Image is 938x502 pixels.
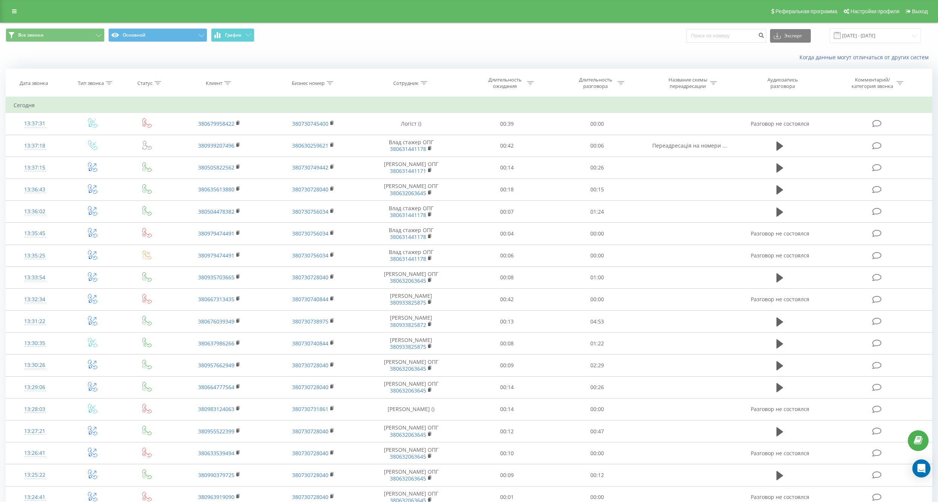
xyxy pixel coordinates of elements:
[390,299,426,306] a: 380933825875
[462,245,552,266] td: 00:06
[552,135,643,157] td: 00:06
[751,405,809,413] span: Разговор не состоялся
[751,230,809,237] span: Разговор не состоялся
[462,311,552,333] td: 00:13
[14,446,56,460] div: 13:26:41
[799,54,932,61] a: Когда данные могут отличаться от других систем
[360,266,462,288] td: [PERSON_NAME] ОПГ
[18,32,43,38] span: Все звонки
[652,142,727,149] span: Переадресація на номери ...
[552,245,643,266] td: 00:00
[360,333,462,354] td: [PERSON_NAME]
[850,77,895,89] div: Комментарий/категория звонка
[462,157,552,179] td: 00:14
[462,201,552,223] td: 00:07
[686,29,766,43] input: Поиск по номеру
[552,464,643,486] td: 00:12
[198,450,234,457] a: 380633539494
[552,157,643,179] td: 00:26
[198,252,234,259] a: 380979474491
[198,493,234,500] a: 380963919090
[390,233,426,240] a: 380631441178
[360,113,462,135] td: Логіст ()
[751,493,809,500] span: Разговор не состоялся
[292,428,328,435] a: 380730728040
[292,164,328,171] a: 380730749442
[292,340,328,347] a: 380730740844
[912,459,930,477] div: Open Intercom Messenger
[390,277,426,284] a: 380632063645
[14,468,56,482] div: 13:25:22
[360,135,462,157] td: Влад стажер ОПГ
[552,311,643,333] td: 04:53
[393,80,419,86] div: Сотрудник
[14,336,56,351] div: 13:30:35
[20,80,48,86] div: Дата звонка
[360,201,462,223] td: Влад стажер ОПГ
[198,340,234,347] a: 380637986266
[462,135,552,157] td: 00:42
[390,343,426,350] a: 380933825875
[108,28,207,42] button: Основной
[360,311,462,333] td: [PERSON_NAME]
[751,296,809,303] span: Разговор не состоялся
[198,142,234,149] a: 380939207496
[360,245,462,266] td: Влад стажер ОПГ
[14,292,56,307] div: 13:32:34
[198,471,234,479] a: 380990379725
[552,333,643,354] td: 01:22
[360,223,462,245] td: Влад стажер ОПГ
[14,270,56,285] div: 13:33:54
[292,208,328,215] a: 380730756034
[462,354,552,376] td: 00:09
[462,113,552,135] td: 00:39
[14,182,56,197] div: 13:36:43
[292,142,328,149] a: 380630259621
[390,167,426,174] a: 380631441171
[360,398,462,420] td: [PERSON_NAME] ()
[552,442,643,464] td: 00:00
[14,358,56,373] div: 13:30:26
[292,274,328,281] a: 380730728040
[552,201,643,223] td: 01:24
[552,354,643,376] td: 02:29
[390,365,426,372] a: 380632063645
[360,376,462,398] td: [PERSON_NAME] ОПГ
[198,383,234,391] a: 380664777564
[552,398,643,420] td: 00:00
[758,77,807,89] div: Аудиозапись разговора
[198,405,234,413] a: 380983124063
[462,442,552,464] td: 00:10
[751,120,809,127] span: Разговор не состоялся
[292,318,328,325] a: 380730738975
[462,223,552,245] td: 00:04
[14,139,56,153] div: 13:37:18
[6,98,932,113] td: Сегодня
[292,471,328,479] a: 380730728040
[912,8,928,14] span: Выход
[292,383,328,391] a: 380730728040
[292,405,328,413] a: 380730731861
[198,274,234,281] a: 380935703665
[14,204,56,219] div: 13:36:02
[14,226,56,241] div: 13:35:45
[198,120,234,127] a: 380679958422
[751,450,809,457] span: Разговор не состоялся
[14,402,56,417] div: 13:28:03
[206,80,222,86] div: Клиент
[751,252,809,259] span: Разговор не состоялся
[360,442,462,464] td: [PERSON_NAME] ОПГ
[390,211,426,219] a: 380631441178
[292,120,328,127] a: 380730745400
[775,8,837,14] span: Реферальная программа
[485,77,525,89] div: Длительность ожидания
[225,32,242,38] span: График
[850,8,899,14] span: Настройки профиля
[360,354,462,376] td: [PERSON_NAME] ОПГ
[462,420,552,442] td: 00:12
[198,230,234,237] a: 380979474491
[360,179,462,200] td: [PERSON_NAME] ОПГ
[292,80,325,86] div: Бизнес номер
[198,186,234,193] a: 380635613880
[462,266,552,288] td: 00:08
